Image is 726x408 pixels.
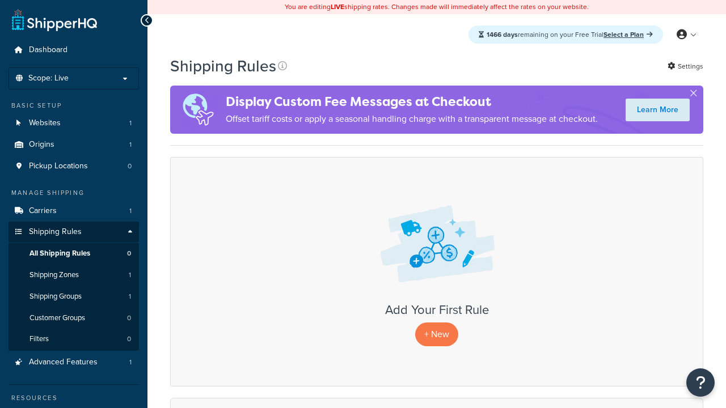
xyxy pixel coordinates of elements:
[9,329,139,350] li: Filters
[129,140,132,150] span: 1
[9,188,139,198] div: Manage Shipping
[29,270,79,280] span: Shipping Zones
[127,313,131,323] span: 0
[170,55,276,77] h1: Shipping Rules
[29,334,49,344] span: Filters
[226,111,598,127] p: Offset tariff costs or apply a seasonal handling charge with a transparent message at checkout.
[9,113,139,134] li: Websites
[603,29,653,40] a: Select a Plan
[12,8,97,31] a: ShipperHQ Home
[9,352,139,373] li: Advanced Features
[129,270,131,280] span: 1
[127,249,131,258] span: 0
[29,249,90,258] span: All Shipping Rules
[29,45,67,55] span: Dashboard
[9,101,139,110] div: Basic Setup
[29,292,82,301] span: Shipping Groups
[626,99,690,121] a: Learn More
[128,161,132,171] span: 0
[9,40,139,61] a: Dashboard
[9,134,139,155] a: Origins 1
[415,322,458,346] p: + New
[9,222,139,243] a: Shipping Rules
[29,118,61,128] span: Websites
[9,286,139,307] li: Shipping Groups
[129,118,132,128] span: 1
[29,161,88,171] span: Pickup Locations
[182,303,691,317] h3: Add Your First Rule
[487,29,518,40] strong: 1466 days
[29,140,54,150] span: Origins
[9,201,139,222] a: Carriers 1
[129,206,132,216] span: 1
[127,334,131,344] span: 0
[9,243,139,264] li: All Shipping Rules
[9,308,139,329] a: Customer Groups 0
[9,265,139,286] a: Shipping Zones 1
[9,393,139,403] div: Resources
[9,329,139,350] a: Filters 0
[170,86,226,134] img: duties-banner-06bc72dcb5fe05cb3f9472aba00be2ae8eb53ab6f0d8bb03d382ba314ac3c341.png
[226,92,598,111] h4: Display Custom Fee Messages at Checkout
[9,265,139,286] li: Shipping Zones
[686,368,715,397] button: Open Resource Center
[129,358,132,367] span: 1
[9,352,139,373] a: Advanced Features 1
[9,201,139,222] li: Carriers
[9,243,139,264] a: All Shipping Rules 0
[9,113,139,134] a: Websites 1
[9,222,139,351] li: Shipping Rules
[29,313,85,323] span: Customer Groups
[29,227,82,237] span: Shipping Rules
[468,25,663,44] div: remaining on your Free Trial
[9,156,139,177] li: Pickup Locations
[668,58,703,74] a: Settings
[331,2,344,12] b: LIVE
[29,206,57,216] span: Carriers
[9,286,139,307] a: Shipping Groups 1
[29,358,98,367] span: Advanced Features
[28,74,69,83] span: Scope: Live
[9,134,139,155] li: Origins
[9,156,139,177] a: Pickup Locations 0
[129,292,131,301] span: 1
[9,308,139,329] li: Customer Groups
